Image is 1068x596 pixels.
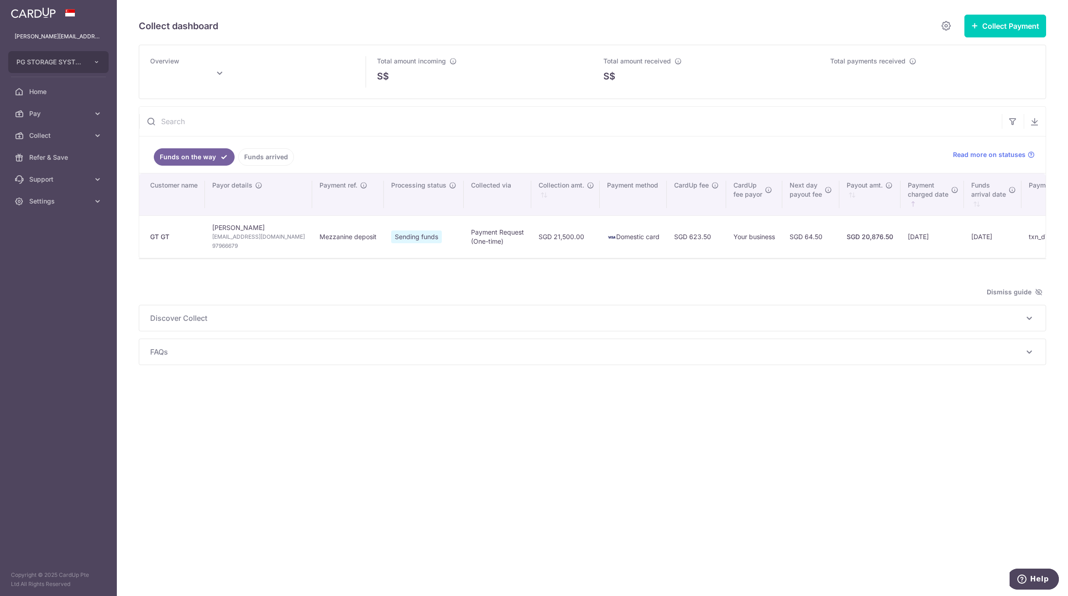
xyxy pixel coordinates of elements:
[29,153,89,162] span: Refer & Save
[847,181,883,190] span: Payout amt.
[603,69,615,83] span: S$
[900,215,964,258] td: [DATE]
[154,148,235,166] a: Funds on the way
[377,57,446,65] span: Total amount incoming
[987,287,1042,298] span: Dismiss guide
[150,57,179,65] span: Overview
[150,313,1035,324] p: Discover Collect
[150,346,1035,357] p: FAQs
[150,313,1024,324] span: Discover Collect
[319,181,357,190] span: Payment ref.
[733,181,762,199] span: CardUp fee payor
[21,6,39,15] span: Help
[29,197,89,206] span: Settings
[139,107,1002,136] input: Search
[908,181,948,199] span: Payment charged date
[726,215,782,258] td: Your business
[667,173,726,215] th: CardUp fee
[29,109,89,118] span: Pay
[847,232,893,241] div: SGD 20,876.50
[782,173,839,215] th: Next daypayout fee
[205,173,312,215] th: Payor details
[674,181,709,190] span: CardUp fee
[464,173,531,215] th: Collected via
[531,173,600,215] th: Collection amt. : activate to sort column ascending
[900,173,964,215] th: Paymentcharged date : activate to sort column ascending
[539,181,584,190] span: Collection amt.
[971,181,1006,199] span: Funds arrival date
[150,346,1024,357] span: FAQs
[790,181,822,199] span: Next day payout fee
[464,215,531,258] td: Payment Request (One-time)
[607,233,616,242] img: visa-sm-192604c4577d2d35970c8ed26b86981c2741ebd56154ab54ad91a526f0f24972.png
[1010,569,1059,591] iframe: Opens a widget where you can find more information
[384,173,464,215] th: Processing status
[205,215,312,258] td: [PERSON_NAME]
[726,173,782,215] th: CardUpfee payor
[16,58,84,67] span: PG STORAGE SYSTEMS PTE. LTD.
[212,181,252,190] span: Payor details
[839,173,900,215] th: Payout amt. : activate to sort column ascending
[782,215,839,258] td: SGD 64.50
[377,69,389,83] span: S$
[212,232,305,241] span: [EMAIL_ADDRESS][DOMAIN_NAME]
[312,215,384,258] td: Mezzanine deposit
[15,32,102,41] p: [PERSON_NAME][EMAIL_ADDRESS][PERSON_NAME][DOMAIN_NAME]
[531,215,600,258] td: SGD 21,500.00
[29,175,89,184] span: Support
[964,15,1046,37] button: Collect Payment
[8,51,109,73] button: PG STORAGE SYSTEMS PTE. LTD.
[139,19,218,33] h5: Collect dashboard
[830,57,906,65] span: Total payments received
[11,7,56,18] img: CardUp
[29,131,89,140] span: Collect
[312,173,384,215] th: Payment ref.
[667,215,726,258] td: SGD 623.50
[139,173,205,215] th: Customer name
[29,87,89,96] span: Home
[953,150,1035,159] a: Read more on statuses
[238,148,294,166] a: Funds arrived
[212,241,305,251] span: 97966679
[600,173,667,215] th: Payment method
[150,232,198,241] div: GT GT
[391,230,442,243] span: Sending funds
[603,57,671,65] span: Total amount received
[964,215,1021,258] td: [DATE]
[391,181,446,190] span: Processing status
[600,215,667,258] td: Domestic card
[964,173,1021,215] th: Fundsarrival date : activate to sort column ascending
[953,150,1026,159] span: Read more on statuses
